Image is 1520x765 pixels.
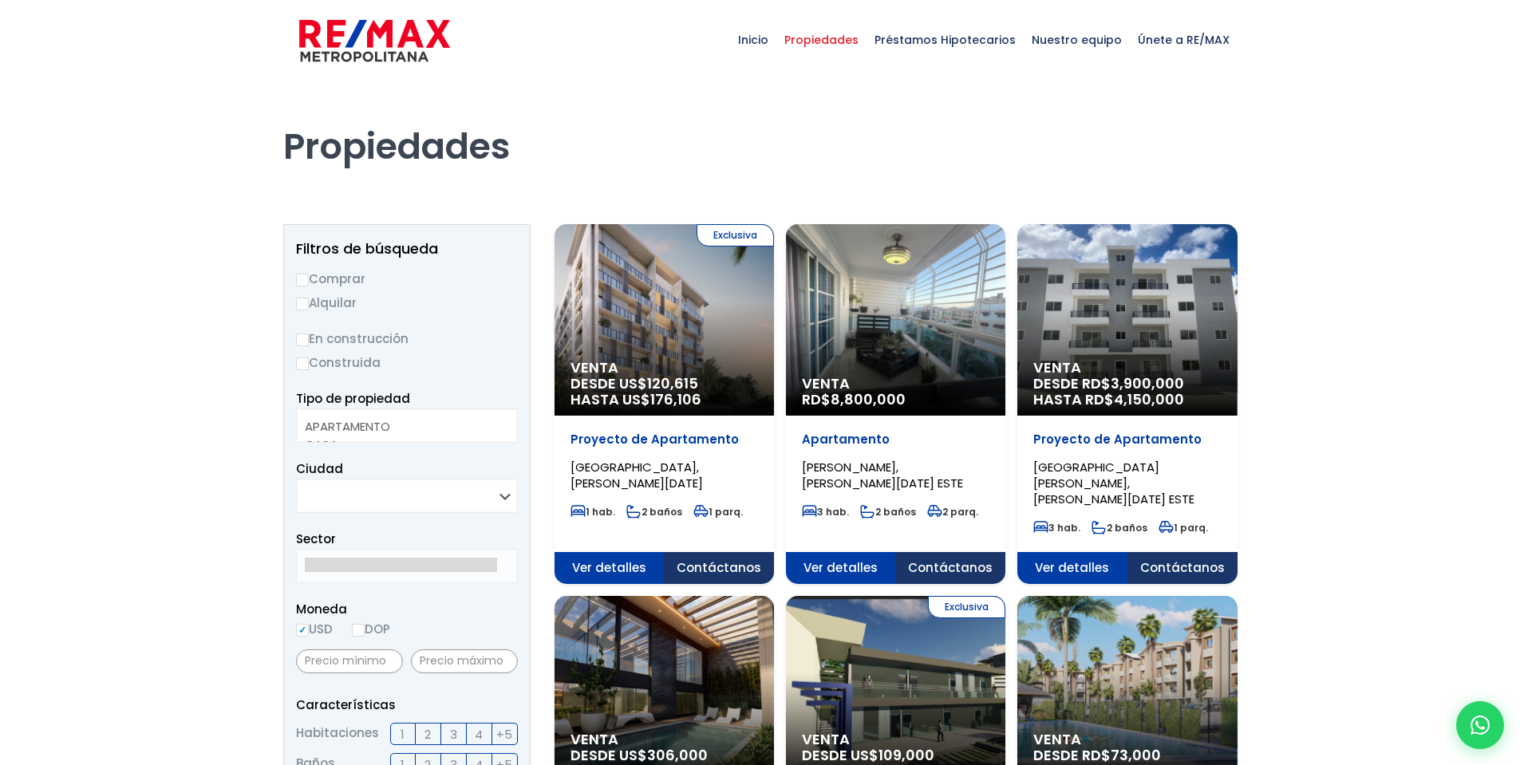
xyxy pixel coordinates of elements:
[895,552,1005,584] span: Contáctanos
[647,373,698,393] span: 120,615
[1159,521,1208,534] span: 1 parq.
[570,459,703,491] span: [GEOGRAPHIC_DATA], [PERSON_NAME][DATE]
[450,724,457,744] span: 3
[424,724,431,744] span: 2
[401,724,405,744] span: 1
[296,353,518,373] label: Construida
[496,724,512,744] span: +5
[570,376,758,408] span: DESDE US$
[878,745,934,765] span: 109,000
[626,505,682,519] span: 2 baños
[296,460,343,477] span: Ciudad
[697,224,774,246] span: Exclusiva
[730,16,776,64] span: Inicio
[570,731,758,747] span: Venta
[802,389,906,409] span: RD$
[296,530,336,547] span: Sector
[802,505,849,519] span: 3 hab.
[296,723,379,745] span: Habitaciones
[650,389,701,409] span: 176,106
[296,333,309,346] input: En construcción
[802,432,989,448] p: Apartamento
[296,293,518,313] label: Alquilar
[570,432,758,448] p: Proyecto de Apartamento
[570,392,758,408] span: HASTA US$
[296,269,518,289] label: Comprar
[1033,459,1194,507] span: [GEOGRAPHIC_DATA][PERSON_NAME], [PERSON_NAME][DATE] ESTE
[296,624,309,637] input: USD
[296,619,333,639] label: USD
[305,436,497,454] option: CASA
[1033,432,1221,448] p: Proyecto de Apartamento
[1017,552,1127,584] span: Ver detalles
[296,357,309,370] input: Construida
[1033,731,1221,747] span: Venta
[352,624,365,637] input: DOP
[283,81,1238,168] h1: Propiedades
[296,599,518,619] span: Moneda
[475,724,483,744] span: 4
[555,552,665,584] span: Ver detalles
[867,16,1024,64] span: Préstamos Hipotecarios
[786,224,1005,584] a: Venta RD$8,800,000 Apartamento [PERSON_NAME], [PERSON_NAME][DATE] ESTE 3 hab. 2 baños 2 parq. Ver...
[1111,745,1161,765] span: 73,000
[647,745,708,765] span: 306,000
[305,417,497,436] option: APARTAMENTO
[802,459,963,491] span: [PERSON_NAME], [PERSON_NAME][DATE] ESTE
[296,649,403,673] input: Precio mínimo
[296,329,518,349] label: En construcción
[1114,389,1184,409] span: 4,150,000
[928,596,1005,618] span: Exclusiva
[411,649,518,673] input: Precio máximo
[1130,16,1238,64] span: Únete a RE/MAX
[1111,373,1184,393] span: 3,900,000
[570,360,758,376] span: Venta
[1033,360,1221,376] span: Venta
[296,274,309,286] input: Comprar
[296,695,518,715] p: Características
[1024,16,1130,64] span: Nuestro equipo
[296,298,309,310] input: Alquilar
[802,376,989,392] span: Venta
[693,505,743,519] span: 1 parq.
[1033,392,1221,408] span: HASTA RD$
[352,619,390,639] label: DOP
[664,552,774,584] span: Contáctanos
[831,389,906,409] span: 8,800,000
[1092,521,1147,534] span: 2 baños
[802,731,989,747] span: Venta
[299,17,450,65] img: remax-metropolitana-logo
[927,505,978,519] span: 2 parq.
[1033,521,1080,534] span: 3 hab.
[555,224,774,584] a: Exclusiva Venta DESDE US$120,615 HASTA US$176,106 Proyecto de Apartamento [GEOGRAPHIC_DATA], [PER...
[776,16,867,64] span: Propiedades
[296,241,518,257] h2: Filtros de búsqueda
[1127,552,1238,584] span: Contáctanos
[860,505,916,519] span: 2 baños
[296,390,410,407] span: Tipo de propiedad
[1033,376,1221,408] span: DESDE RD$
[570,505,615,519] span: 1 hab.
[786,552,896,584] span: Ver detalles
[1017,224,1237,584] a: Venta DESDE RD$3,900,000 HASTA RD$4,150,000 Proyecto de Apartamento [GEOGRAPHIC_DATA][PERSON_NAME...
